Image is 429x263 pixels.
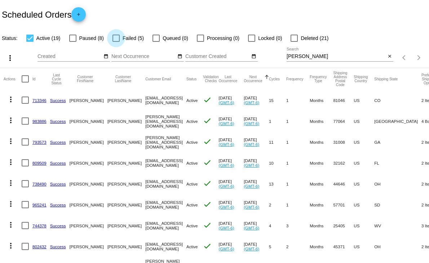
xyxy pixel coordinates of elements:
mat-cell: [PERSON_NAME] [107,215,145,236]
span: Deleted (21) [301,34,328,43]
a: 802432 [32,244,47,249]
span: Locked (0) [258,34,282,43]
mat-icon: more_vert [6,200,15,208]
mat-cell: GA [374,131,421,152]
mat-cell: [PERSON_NAME][EMAIL_ADDRESS][DOMAIN_NAME] [145,131,186,152]
button: Change sorting for ShippingPostcode [333,71,347,87]
mat-cell: US [354,215,374,236]
a: (GMT-6) [219,226,234,230]
mat-cell: [PERSON_NAME] [107,131,145,152]
a: (GMT-6) [219,142,234,147]
mat-icon: more_vert [6,95,15,104]
mat-cell: [PERSON_NAME] [70,173,107,194]
mat-cell: [PERSON_NAME] [70,131,107,152]
mat-cell: [DATE] [244,90,269,111]
button: Change sorting for ShippingState [374,77,398,81]
input: Customer Created [185,54,250,59]
mat-cell: Months [310,215,333,236]
span: Active [186,223,198,228]
button: Change sorting for ShippingCountry [354,75,368,83]
a: (GMT-6) [244,100,259,105]
mat-cell: OH [374,236,421,257]
mat-cell: [DATE] [219,173,244,194]
mat-cell: 3 [286,215,310,236]
span: Active [186,182,198,186]
mat-cell: [EMAIL_ADDRESS][DOMAIN_NAME] [145,173,186,194]
button: Change sorting for Id [32,77,35,81]
mat-cell: [PERSON_NAME] [70,215,107,236]
button: Change sorting for LastOccurrenceUtc [219,75,238,83]
mat-cell: [PERSON_NAME] [70,152,107,173]
mat-cell: [DATE] [244,152,269,173]
mat-icon: date_range [177,54,182,59]
mat-cell: CO [374,90,421,111]
mat-cell: [PERSON_NAME] [107,194,145,215]
mat-cell: US [354,90,374,111]
a: Success [50,98,66,103]
mat-cell: 1 [286,173,310,194]
mat-cell: [PERSON_NAME] [107,173,145,194]
span: Active [186,98,198,103]
mat-cell: [DATE] [244,236,269,257]
a: Success [50,119,66,124]
mat-cell: 13 [269,173,286,194]
mat-icon: more_vert [6,179,15,187]
button: Change sorting for LastProcessingCycleId [50,73,63,85]
mat-cell: [EMAIL_ADDRESS][DOMAIN_NAME] [145,215,186,236]
button: Change sorting for NextOccurrenceUtc [244,75,262,83]
span: Status: [2,35,18,41]
mat-cell: 5 [269,236,286,257]
mat-cell: [DATE] [219,90,244,111]
a: 965241 [32,202,47,207]
a: 983886 [32,119,47,124]
mat-cell: [PERSON_NAME] [107,90,145,111]
mat-icon: more_vert [6,158,15,166]
a: 809509 [32,161,47,165]
mat-cell: [DATE] [219,152,244,173]
a: Success [50,202,66,207]
mat-cell: 45371 [333,236,354,257]
h2: Scheduled Orders [2,7,86,22]
mat-cell: 1 [286,90,310,111]
span: Paused (8) [79,34,104,43]
button: Next page [412,50,426,65]
mat-icon: close [387,54,392,59]
a: Success [50,244,66,249]
input: Next Occurrence [111,54,176,59]
mat-icon: check [203,137,212,146]
a: Success [50,182,66,186]
button: Previous page [397,50,412,65]
a: (GMT-6) [219,246,234,251]
mat-cell: [PERSON_NAME] [70,236,107,257]
mat-cell: [EMAIL_ADDRESS][DOMAIN_NAME] [145,194,186,215]
button: Change sorting for FrequencyType [310,75,327,83]
mat-cell: Months [310,173,333,194]
mat-cell: 32162 [333,152,354,173]
a: 793573 [32,140,47,144]
mat-cell: [DATE] [219,131,244,152]
mat-cell: 44646 [333,173,354,194]
a: Success [50,223,66,228]
mat-cell: US [354,111,374,131]
mat-cell: [DATE] [244,215,269,236]
mat-cell: 1 [286,194,310,215]
a: (GMT-6) [219,163,234,168]
span: Active [186,119,198,124]
a: 744378 [32,223,47,228]
mat-cell: OH [374,173,421,194]
mat-cell: 57701 [333,194,354,215]
span: Active [186,140,198,144]
mat-icon: more_vert [6,116,15,125]
mat-cell: SD [374,194,421,215]
mat-cell: [EMAIL_ADDRESS][DOMAIN_NAME] [145,152,186,173]
mat-cell: 10 [269,152,286,173]
mat-icon: more_vert [6,54,14,62]
mat-cell: 1 [286,131,310,152]
mat-icon: date_range [103,54,109,59]
mat-header-cell: Actions [4,68,22,90]
a: Success [50,140,66,144]
mat-cell: US [354,173,374,194]
span: Failed (5) [123,34,144,43]
mat-cell: 2 [286,236,310,257]
mat-header-cell: Validation Checks [203,68,218,90]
